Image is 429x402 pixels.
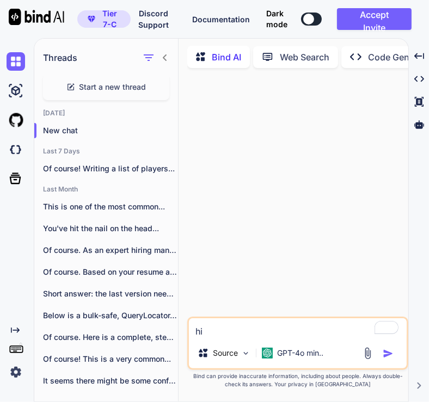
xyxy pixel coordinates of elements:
p: Bind AI [212,51,241,64]
p: Below is a bulk-safe, QueryLocator-based Apex batch... [43,310,178,321]
p: Of course! This is a very common... [43,354,178,364]
p: New chat [43,125,178,136]
img: premium [88,16,95,22]
img: GPT-4o mini [262,348,273,358]
img: Pick Models [241,349,250,358]
span: Discord Support [138,9,169,29]
img: icon [383,348,394,359]
img: darkCloudIdeIcon [7,140,25,159]
p: Web Search [280,51,329,64]
button: Accept Invite [337,8,412,30]
h2: Last 7 Days [34,147,178,156]
span: Tier 7-C [100,8,120,30]
p: Of course! Writing a list of players... [43,163,178,174]
button: Discord Support [131,8,176,30]
p: Bind can provide inaccurate information, including about people. Always double-check its answers.... [187,372,408,388]
img: attachment [361,347,374,360]
h2: [DATE] [34,109,178,117]
p: Of course. Based on your resume and... [43,267,178,277]
textarea: To enrich screen reader interactions, please activate Accessibility in Grammarly extension settings [189,318,407,338]
h1: Threads [43,51,77,64]
img: githubLight [7,111,25,129]
p: Of course. As an expert hiring manager... [43,245,178,256]
p: Short answer: the last version needed fixes... [43,288,178,299]
button: premiumTier 7-C [77,10,131,28]
p: You've hit the nail on the head... [43,223,178,234]
span: Start a new thread [79,82,146,92]
img: Bind AI [9,9,64,25]
p: It seems there might be some confusion.... [43,375,178,386]
p: Source [213,348,238,358]
p: GPT-4o min.. [277,348,323,358]
img: chat [7,52,25,71]
span: Documentation [193,15,250,24]
button: Documentation [193,14,250,25]
span: Dark mode [267,8,297,30]
h2: Last Month [34,185,178,194]
img: ai-studio [7,82,25,100]
p: Of course. Here is a complete, step-by-step... [43,332,178,343]
img: settings [7,363,25,381]
p: This is one of the most common... [43,201,178,212]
